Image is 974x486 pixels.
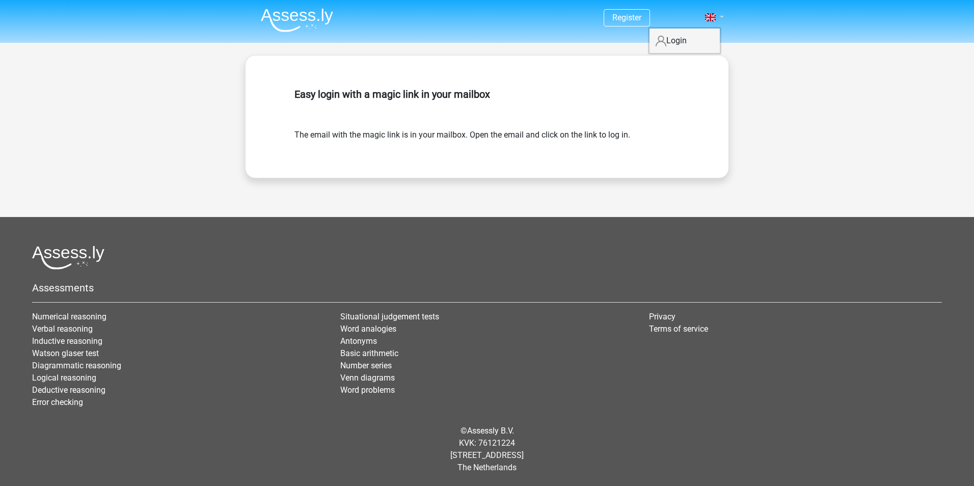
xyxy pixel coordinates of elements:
[32,361,121,370] a: Diagrammatic reasoning
[294,129,680,141] form: The email with the magic link is in your mailbox. Open the email and click on the link to log in.
[467,426,514,436] a: Assessly B.V.
[24,417,950,482] div: © KVK: 76121224 [STREET_ADDRESS] The Netherlands
[649,324,708,334] a: Terms of service
[32,312,106,321] a: Numerical reasoning
[32,282,942,294] h5: Assessments
[612,13,641,22] a: Register
[32,336,102,346] a: Inductive reasoning
[649,312,675,321] a: Privacy
[650,33,720,49] a: Login
[340,373,395,383] a: Venn diagrams
[340,336,377,346] a: Antonyms
[340,324,396,334] a: Word analogies
[32,324,93,334] a: Verbal reasoning
[32,348,99,358] a: Watson glaser test
[340,361,392,370] a: Number series
[261,8,333,32] img: Assessly
[340,312,439,321] a: Situational judgement tests
[294,88,680,100] h5: Easy login with a magic link in your mailbox
[32,246,104,269] img: Assessly logo
[32,373,96,383] a: Logical reasoning
[32,397,83,407] a: Error checking
[340,348,398,358] a: Basic arithmetic
[340,385,395,395] a: Word problems
[32,385,105,395] a: Deductive reasoning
